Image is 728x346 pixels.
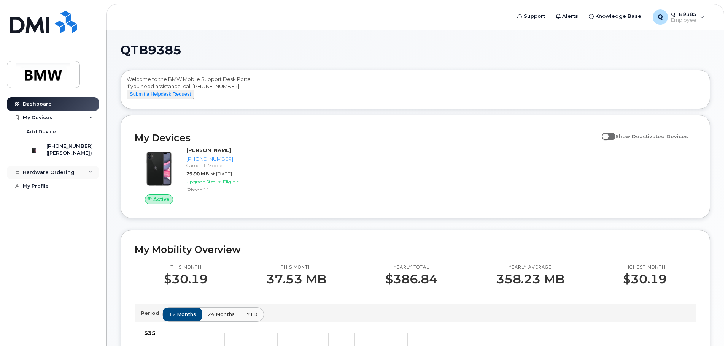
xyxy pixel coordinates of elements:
p: Yearly average [496,264,564,270]
p: This month [164,264,208,270]
span: Upgrade Status: [186,179,221,185]
p: 358.23 MB [496,272,564,286]
strong: [PERSON_NAME] [186,147,231,153]
tspan: $35 [144,330,156,337]
div: [PHONE_NUMBER] [186,155,265,163]
h2: My Devices [135,132,598,144]
span: 29.90 MB [186,171,209,177]
span: 24 months [208,311,235,318]
span: Show Deactivated Devices [615,133,688,139]
span: Eligible [223,179,239,185]
span: Active [153,196,170,203]
p: Highest month [623,264,667,270]
span: YTD [246,311,258,318]
p: This month [266,264,326,270]
a: Active[PERSON_NAME][PHONE_NUMBER]Carrier: T-Mobile29.90 MBat [DATE]Upgrade Status:EligibleiPhone 11 [135,147,268,204]
a: Submit a Helpdesk Request [127,91,194,97]
h2: My Mobility Overview [135,244,696,255]
p: $30.19 [164,272,208,286]
span: at [DATE] [210,171,232,177]
button: Submit a Helpdesk Request [127,90,194,99]
p: Yearly total [385,264,437,270]
p: $386.84 [385,272,437,286]
p: 37.53 MB [266,272,326,286]
input: Show Deactivated Devices [602,129,608,135]
p: Period [141,310,162,317]
span: QTB9385 [121,44,181,56]
iframe: Messenger Launcher [695,313,722,340]
img: iPhone_11.jpg [141,150,177,187]
div: iPhone 11 [186,186,265,193]
p: $30.19 [623,272,667,286]
div: Carrier: T-Mobile [186,162,265,169]
div: Welcome to the BMW Mobile Support Desk Portal If you need assistance, call [PHONE_NUMBER]. [127,76,704,106]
